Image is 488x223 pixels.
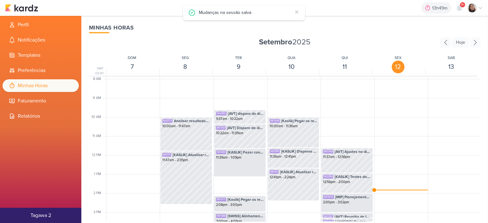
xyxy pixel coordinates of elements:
div: 10:22am - 11:39am [216,131,264,136]
span: [AVT] Ajustes no disparo do Éden [335,149,371,154]
div: SK1386 [216,214,226,218]
span: [KASLIK] Testes do disparo de kaslik [335,174,371,180]
div: 13h49m [432,5,449,11]
div: Minhas Horas [89,23,480,32]
div: SK1377 [216,198,226,201]
div: 8 [179,61,192,73]
li: Relatórios [3,110,79,122]
strong: Setembro [259,37,292,47]
div: SK1311 [162,153,171,157]
div: 12 [392,61,404,73]
div: 12 PM [92,153,105,158]
li: Templates [3,49,79,62]
div: SK1399 [323,150,333,154]
img: Sharlene Khoury [468,3,477,12]
span: [AVT] Reunião de Inbound e social [335,214,371,220]
div: SEG [182,55,189,61]
span: 9+ [461,2,464,7]
div: SK1380 [216,112,227,115]
img: kardz.app [5,4,38,12]
div: 3 PM [93,210,105,215]
div: 10:00am - 11:47am [162,124,210,129]
div: QUI [342,55,348,61]
div: 7 [126,61,139,73]
div: 2:00pm - 3:02pm [323,200,371,205]
div: 11 [338,61,351,73]
span: [SWISS] Alinhamento régua de comunicação [GEOGRAPHIC_DATA] e TAGAWA [227,213,264,219]
div: 11:39am - 1:09pm [216,155,264,160]
div: 9 AM [93,95,105,101]
li: Preferências [3,64,79,77]
span: [KASLIK] Disparos Kaslik [281,148,317,154]
li: Minhas Horas [3,79,79,92]
div: TER [235,55,242,61]
div: 8 AM [93,76,105,82]
div: 9 [232,61,245,73]
div: SK1381 [216,126,226,130]
span: 2025 [259,37,310,47]
div: QUA [288,55,295,61]
div: 10 AM [91,115,105,120]
div: 11:36am - 12:41pm [270,154,317,159]
div: 12:56pm - 2:00pm [323,180,371,185]
span: [AVT] disparo do dia 11/09 Éden [228,111,264,116]
div: GMT -03:00 [89,66,105,76]
li: Faturamento [3,95,79,107]
div: SK1400 [323,195,334,199]
div: 2 PM [93,191,105,196]
li: Notificações [3,34,79,46]
div: Mudanças na sessão salva [199,9,292,16]
span: [MIP] Planejamento Terras De Minas [335,194,371,200]
div: 10 [285,61,298,73]
div: SK1397 [323,215,333,219]
div: SK1393 [270,119,280,123]
span: [AVT] Disparo do dia 12/09 - Éden [227,125,264,131]
div: 13 [445,61,457,73]
li: Perfil [3,18,79,31]
div: Hoje [452,37,469,48]
span: [Kaslik] Pegar os resultados dos disparo e atualizar planilha [227,197,264,202]
div: 9:37am - 10:22am [216,116,264,121]
div: SK1398 [323,175,333,179]
span: Analisar resultados dos disparos dos clientes [174,118,210,124]
div: 12:41pm - 2:24pm [270,175,317,180]
div: 1 PM [94,172,105,177]
div: 11 AM [92,134,105,139]
div: SEX [395,55,402,61]
div: SAB [448,55,455,61]
div: SK1383 [216,150,226,154]
span: [KASLIK] Fazer conteúdos de Kaslik [227,149,264,155]
div: 11:37am - 12:56pm [323,154,371,160]
div: SK1373 [162,119,173,123]
div: 10:00am - 11:36am [270,124,317,129]
div: 2:08pm - 3:00pm [216,202,264,207]
span: [KASLIK] Atualizar relatório de leads que o [PERSON_NAME] pediu [173,152,210,158]
span: [KASLIK] Atualizar relatório de leads que o [PERSON_NAME] pediu [280,169,317,175]
span: [Kaslik] Pegar os resultados dos disparo e atualizar planilha [281,118,317,124]
div: DOM [128,55,136,61]
div: 11:47am - 2:35pm [162,158,210,163]
div: SK1311 [270,170,279,174]
div: SK1395 [270,149,280,153]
